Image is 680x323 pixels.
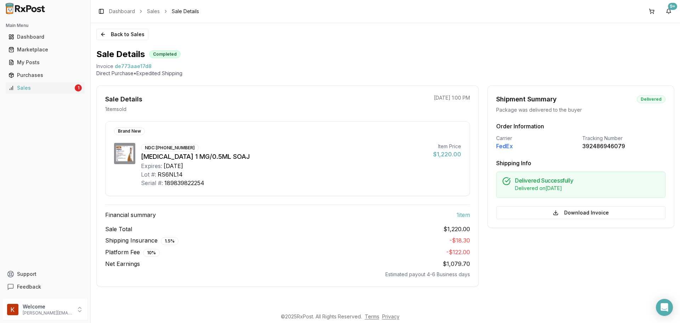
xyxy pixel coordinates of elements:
[496,135,579,142] div: Carrier
[637,95,665,103] div: Delivered
[141,144,199,152] div: NDC: [PHONE_NUMBER]
[75,84,82,91] div: 1
[96,70,674,77] p: Direct Purchase • Expedited Shipping
[105,225,132,233] span: Sale Total
[6,30,85,43] a: Dashboard
[141,162,162,170] div: Expires:
[109,8,199,15] nav: breadcrumb
[6,56,85,69] a: My Posts
[23,310,72,316] p: [PERSON_NAME][EMAIL_ADDRESS][DOMAIN_NAME]
[449,237,470,244] span: - $18.30
[96,29,148,40] button: Back to Sales
[141,152,427,162] div: [MEDICAL_DATA] 1 MG/0.5ML SOAJ
[143,249,160,257] div: 10 %
[105,260,140,268] span: Net Earnings
[158,170,183,179] div: RS6NL14
[149,50,181,58] div: Completed
[105,236,178,245] span: Shipping Insurance
[496,142,579,150] div: FedEx
[3,82,87,94] button: Sales1
[23,303,72,310] p: Welcome
[496,94,557,104] div: Shipment Summary
[365,313,379,319] a: Terms
[164,162,183,170] div: [DATE]
[141,170,156,179] div: Lot #:
[105,271,470,278] div: Estimated payout 4-6 Business days
[434,94,470,101] p: [DATE] 1:00 PM
[96,63,113,70] div: Invoice
[6,43,85,56] a: Marketplace
[496,159,665,167] h3: Shipping Info
[105,248,160,257] span: Platform Fee
[582,135,665,142] div: Tracking Number
[3,44,87,55] button: Marketplace
[3,31,87,43] button: Dashboard
[161,237,178,245] div: 1.5 %
[172,8,199,15] span: Sale Details
[17,283,41,290] span: Feedback
[8,59,82,66] div: My Posts
[8,33,82,40] div: Dashboard
[3,268,87,280] button: Support
[382,313,399,319] a: Privacy
[443,260,470,267] span: $1,079.70
[114,127,145,135] div: Brand New
[105,106,126,113] p: 1 item sold
[105,211,156,219] span: Financial summary
[8,46,82,53] div: Marketplace
[105,94,142,104] div: Sale Details
[668,3,677,10] div: 9+
[433,143,461,150] div: Item Price
[6,23,85,28] h2: Main Menu
[515,185,659,192] div: Delivered on [DATE]
[164,179,204,187] div: 189839822254
[115,63,152,70] span: de773aae17d8
[3,69,87,81] button: Purchases
[496,206,665,219] button: Download Invoice
[7,304,18,315] img: User avatar
[496,106,665,113] div: Package was delivered to the buyer
[96,49,145,60] h1: Sale Details
[663,6,674,17] button: 9+
[457,211,470,219] span: 1 item
[3,280,87,293] button: Feedback
[114,143,135,164] img: Wegovy 1 MG/0.5ML SOAJ
[109,8,135,15] a: Dashboard
[6,82,85,94] a: Sales1
[496,122,665,130] h3: Order Information
[443,225,470,233] span: $1,220.00
[446,249,470,256] span: - $122.00
[3,3,48,14] img: RxPost Logo
[3,57,87,68] button: My Posts
[433,150,461,158] div: $1,220.00
[8,84,73,91] div: Sales
[6,69,85,82] a: Purchases
[8,72,82,79] div: Purchases
[582,142,665,150] div: 392486946079
[147,8,160,15] a: Sales
[656,299,673,316] div: Open Intercom Messenger
[515,178,659,183] h5: Delivered Successfully
[141,179,163,187] div: Serial #:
